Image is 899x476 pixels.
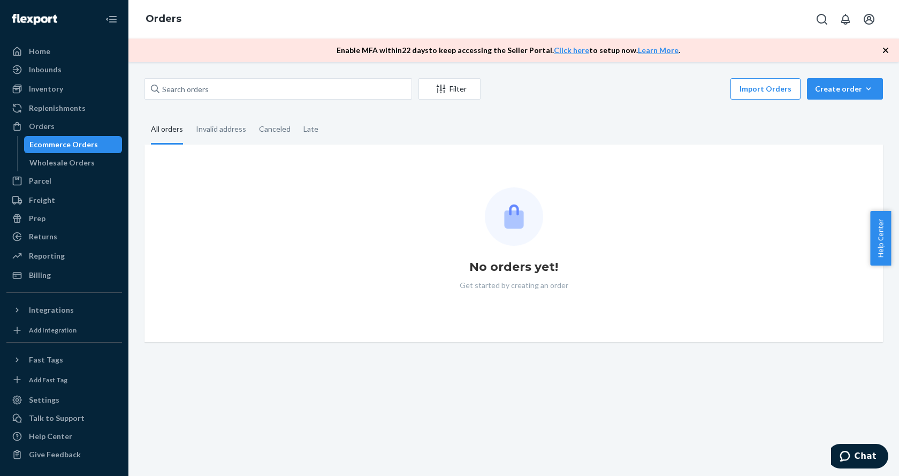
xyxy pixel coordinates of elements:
[6,228,122,245] a: Returns
[6,61,122,78] a: Inbounds
[730,78,801,100] button: Import Orders
[29,46,50,57] div: Home
[29,139,98,150] div: Ecommerce Orders
[196,115,246,143] div: Invalid address
[811,9,833,30] button: Open Search Box
[6,301,122,319] button: Integrations
[303,115,318,143] div: Late
[29,231,57,242] div: Returns
[151,115,183,145] div: All orders
[12,14,57,25] img: Flexport logo
[418,78,481,100] button: Filter
[870,211,891,266] button: Help Center
[6,247,122,265] a: Reporting
[146,13,181,25] a: Orders
[815,84,875,94] div: Create order
[29,395,59,405] div: Settings
[469,259,558,276] h1: No orders yet!
[24,154,123,171] a: Wholesale Orders
[6,351,122,368] button: Fast Tags
[6,100,122,117] a: Replenishments
[29,326,77,335] div: Add Integration
[29,176,51,186] div: Parcel
[6,210,122,227] a: Prep
[137,4,190,35] ol: breadcrumbs
[419,84,480,94] div: Filter
[29,121,55,132] div: Orders
[29,375,67,384] div: Add Fast Tag
[29,449,81,460] div: Give Feedback
[6,323,122,338] a: Add Integration
[29,270,51,281] div: Billing
[29,251,65,261] div: Reporting
[29,213,45,224] div: Prep
[6,410,122,427] button: Talk to Support
[6,391,122,409] a: Settings
[29,431,72,442] div: Help Center
[24,136,123,153] a: Ecommerce Orders
[6,192,122,209] a: Freight
[460,280,568,291] p: Get started by creating an order
[6,373,122,388] a: Add Fast Tag
[831,444,888,471] iframe: Opens a widget where you can chat to one of our agents
[29,413,85,424] div: Talk to Support
[835,9,856,30] button: Open notifications
[6,118,122,135] a: Orders
[807,78,883,100] button: Create order
[29,103,86,114] div: Replenishments
[29,157,95,168] div: Wholesale Orders
[144,78,412,100] input: Search orders
[6,80,122,97] a: Inventory
[6,428,122,445] a: Help Center
[6,446,122,463] button: Give Feedback
[259,115,291,143] div: Canceled
[554,46,589,55] a: Click here
[29,195,55,206] div: Freight
[29,305,74,315] div: Integrations
[6,43,122,60] a: Home
[337,45,680,56] p: Enable MFA within 22 days to keep accessing the Seller Portal. to setup now. .
[6,172,122,190] a: Parcel
[485,187,543,246] img: Empty list
[29,64,62,75] div: Inbounds
[29,354,63,365] div: Fast Tags
[638,46,679,55] a: Learn More
[6,267,122,284] a: Billing
[858,9,880,30] button: Open account menu
[101,9,122,30] button: Close Navigation
[29,84,63,94] div: Inventory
